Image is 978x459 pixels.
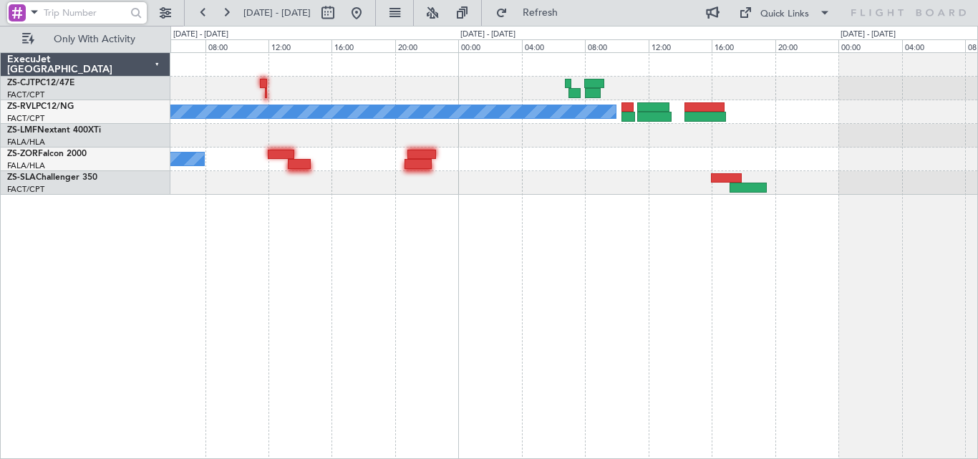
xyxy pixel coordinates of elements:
[7,90,44,100] a: FACT/CPT
[243,6,311,19] span: [DATE] - [DATE]
[458,39,521,52] div: 00:00
[902,39,965,52] div: 04:00
[775,39,838,52] div: 20:00
[7,173,36,182] span: ZS-SLA
[712,39,775,52] div: 16:00
[7,126,101,135] a: ZS-LMFNextant 400XTi
[489,1,575,24] button: Refresh
[760,7,809,21] div: Quick Links
[7,79,74,87] a: ZS-CJTPC12/47E
[7,102,74,111] a: ZS-RVLPC12/NG
[585,39,648,52] div: 08:00
[268,39,331,52] div: 12:00
[841,29,896,41] div: [DATE] - [DATE]
[7,173,97,182] a: ZS-SLAChallenger 350
[173,29,228,41] div: [DATE] - [DATE]
[395,39,458,52] div: 20:00
[7,102,36,111] span: ZS-RVL
[7,79,35,87] span: ZS-CJT
[7,126,37,135] span: ZS-LMF
[205,39,268,52] div: 08:00
[331,39,394,52] div: 16:00
[16,28,155,51] button: Only With Activity
[510,8,571,18] span: Refresh
[460,29,515,41] div: [DATE] - [DATE]
[7,150,38,158] span: ZS-ZOR
[44,2,126,24] input: Trip Number
[522,39,585,52] div: 04:00
[732,1,838,24] button: Quick Links
[142,39,205,52] div: 04:00
[7,137,45,148] a: FALA/HLA
[37,34,151,44] span: Only With Activity
[649,39,712,52] div: 12:00
[7,160,45,171] a: FALA/HLA
[7,150,87,158] a: ZS-ZORFalcon 2000
[7,113,44,124] a: FACT/CPT
[838,39,901,52] div: 00:00
[7,184,44,195] a: FACT/CPT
